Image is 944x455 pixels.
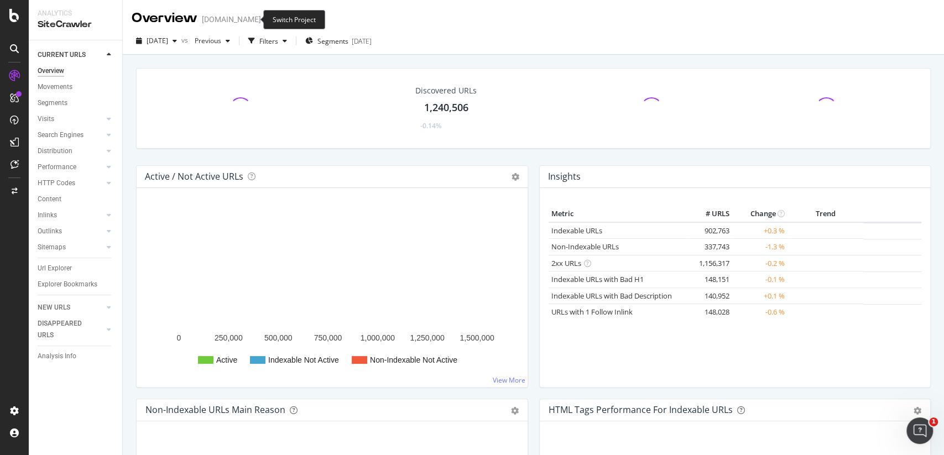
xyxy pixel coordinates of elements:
[38,177,75,189] div: HTTP Codes
[688,287,732,304] td: 140,952
[244,32,291,50] button: Filters
[181,35,190,45] span: vs
[38,81,114,93] a: Movements
[787,206,863,222] th: Trend
[38,113,103,125] a: Visits
[370,355,457,364] text: Non-Indexable Not Active
[38,97,114,109] a: Segments
[38,318,93,341] div: DISAPPEARED URLS
[216,355,237,364] text: Active
[551,307,633,317] a: URLs with 1 Follow Inlink
[361,333,395,342] text: 1,000,000
[38,302,70,313] div: NEW URLS
[415,85,477,96] div: Discovered URLs
[38,210,103,221] a: Inlinks
[551,258,581,268] a: 2xx URLs
[38,351,76,362] div: Analysis Info
[259,36,278,46] div: Filters
[688,222,732,239] td: 902,763
[548,169,581,184] h4: Insights
[549,206,688,222] th: Metric
[38,226,62,237] div: Outlinks
[38,97,67,109] div: Segments
[38,318,103,341] a: DISAPPEARED URLS
[38,145,103,157] a: Distribution
[460,333,494,342] text: 1,500,000
[732,304,787,320] td: -0.6 %
[688,255,732,271] td: 1,156,317
[688,206,732,222] th: # URLS
[551,274,644,284] a: Indexable URLs with Bad H1
[38,129,103,141] a: Search Engines
[38,242,103,253] a: Sitemaps
[732,255,787,271] td: -0.2 %
[410,333,445,342] text: 1,250,000
[38,18,113,31] div: SiteCrawler
[268,355,339,364] text: Indexable Not Active
[929,417,938,426] span: 1
[132,9,197,28] div: Overview
[215,333,243,342] text: 250,000
[301,32,376,50] button: Segments[DATE]
[38,81,72,93] div: Movements
[38,226,103,237] a: Outlinks
[688,271,732,288] td: 148,151
[38,65,64,77] div: Overview
[38,263,114,274] a: Url Explorer
[38,9,113,18] div: Analytics
[38,129,84,141] div: Search Engines
[38,279,114,290] a: Explorer Bookmarks
[732,239,787,255] td: -1.3 %
[688,304,732,320] td: 148,028
[512,173,519,181] i: Options
[132,32,181,50] button: [DATE]
[202,14,261,25] div: [DOMAIN_NAME]
[549,404,733,415] div: HTML Tags Performance for Indexable URLs
[317,36,348,46] span: Segments
[352,36,372,46] div: [DATE]
[424,101,468,115] div: 1,240,506
[190,32,234,50] button: Previous
[732,222,787,239] td: +0.3 %
[732,206,787,222] th: Change
[914,407,921,415] div: gear
[493,375,525,385] a: View More
[38,242,66,253] div: Sitemaps
[147,36,168,45] span: 2025 Oct. 4th
[551,291,672,301] a: Indexable URLs with Bad Description
[38,161,103,173] a: Performance
[420,121,441,130] div: -0.14%
[38,65,114,77] a: Overview
[190,36,221,45] span: Previous
[264,333,293,342] text: 500,000
[177,333,181,342] text: 0
[551,242,619,252] a: Non-Indexable URLs
[145,169,243,184] h4: Active / Not Active URLs
[145,404,285,415] div: Non-Indexable URLs Main Reason
[38,113,54,125] div: Visits
[38,351,114,362] a: Analysis Info
[732,287,787,304] td: +0.1 %
[38,161,76,173] div: Performance
[314,333,342,342] text: 750,000
[38,177,103,189] a: HTTP Codes
[551,226,602,236] a: Indexable URLs
[511,407,519,415] div: gear
[38,49,86,61] div: CURRENT URLS
[145,206,519,378] svg: A chart.
[38,49,103,61] a: CURRENT URLS
[906,417,933,444] iframe: Intercom live chat
[38,263,72,274] div: Url Explorer
[38,193,114,205] a: Content
[38,302,103,313] a: NEW URLS
[688,239,732,255] td: 337,743
[732,271,787,288] td: -0.1 %
[38,210,57,221] div: Inlinks
[38,279,97,290] div: Explorer Bookmarks
[38,193,61,205] div: Content
[38,145,72,157] div: Distribution
[263,10,325,29] div: Switch Project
